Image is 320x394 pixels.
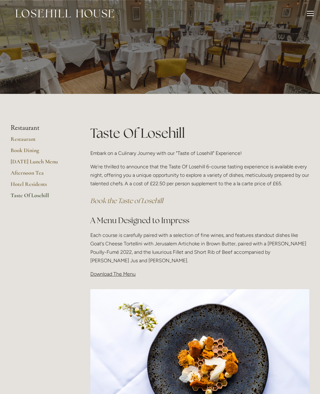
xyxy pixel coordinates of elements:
[90,215,309,226] h2: A Menu Designed to Impress
[90,149,309,157] p: Embark on a Culinary Journey with our "Taste of Losehill" Experience!
[90,197,163,205] a: Book the Taste of Losehill
[90,271,136,277] span: Download The Menu
[11,158,70,169] a: [DATE] Lunch Menu
[11,192,70,203] a: Taste Of Losehill
[90,162,309,188] p: We're thrilled to announce that the Taste Of Losehill 6-course tasting experience is available ev...
[11,169,70,181] a: Afternoon Tea
[16,9,114,18] img: Losehill House
[11,147,70,158] a: Book Dining
[90,231,309,265] p: Each course is carefully paired with a selection of fine wines, and features standout dishes like...
[11,124,70,132] li: Restaurant
[11,181,70,192] a: Hotel Residents
[11,136,70,147] a: Restaurant
[90,124,309,142] h1: Taste Of Losehill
